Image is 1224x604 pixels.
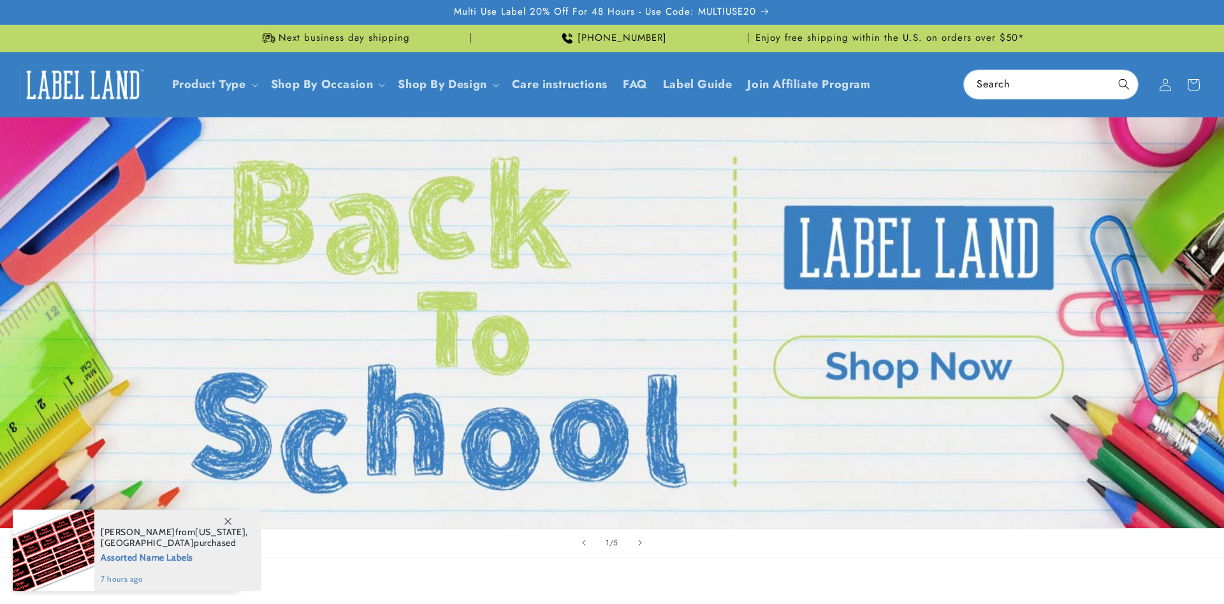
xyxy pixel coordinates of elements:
a: Product Type [172,76,246,92]
a: Care instructions [504,70,615,99]
a: Shop By Design [398,76,486,92]
span: 5 [613,536,618,549]
span: FAQ [623,77,648,92]
span: 1 [606,536,609,549]
img: Label Land [19,65,147,105]
span: Label Guide [663,77,732,92]
span: / [609,536,614,549]
div: Announcement [476,25,748,52]
span: from , purchased [101,527,248,549]
a: Label Land [15,60,152,109]
span: Shop By Occasion [271,77,374,92]
span: [US_STATE] [195,526,245,538]
button: Search [1110,70,1138,98]
button: Previous slide [570,529,598,557]
span: Next business day shipping [279,32,410,45]
summary: Product Type [164,70,263,99]
span: Enjoy free shipping within the U.S. on orders over $50* [755,32,1024,45]
span: [PERSON_NAME] [101,526,175,538]
summary: Shop By Design [390,70,504,99]
div: Announcement [754,25,1026,52]
div: Announcement [198,25,470,52]
span: Multi Use Label 20% Off For 48 Hours - Use Code: MULTIUSE20 [454,6,756,18]
span: [GEOGRAPHIC_DATA] [101,537,194,549]
a: Label Guide [655,70,740,99]
summary: Shop By Occasion [263,70,391,99]
a: Join Affiliate Program [739,70,878,99]
span: [PHONE_NUMBER] [578,32,667,45]
span: Care instructions [512,77,608,92]
button: Next slide [626,529,654,557]
span: Join Affiliate Program [747,77,870,92]
a: FAQ [615,70,655,99]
